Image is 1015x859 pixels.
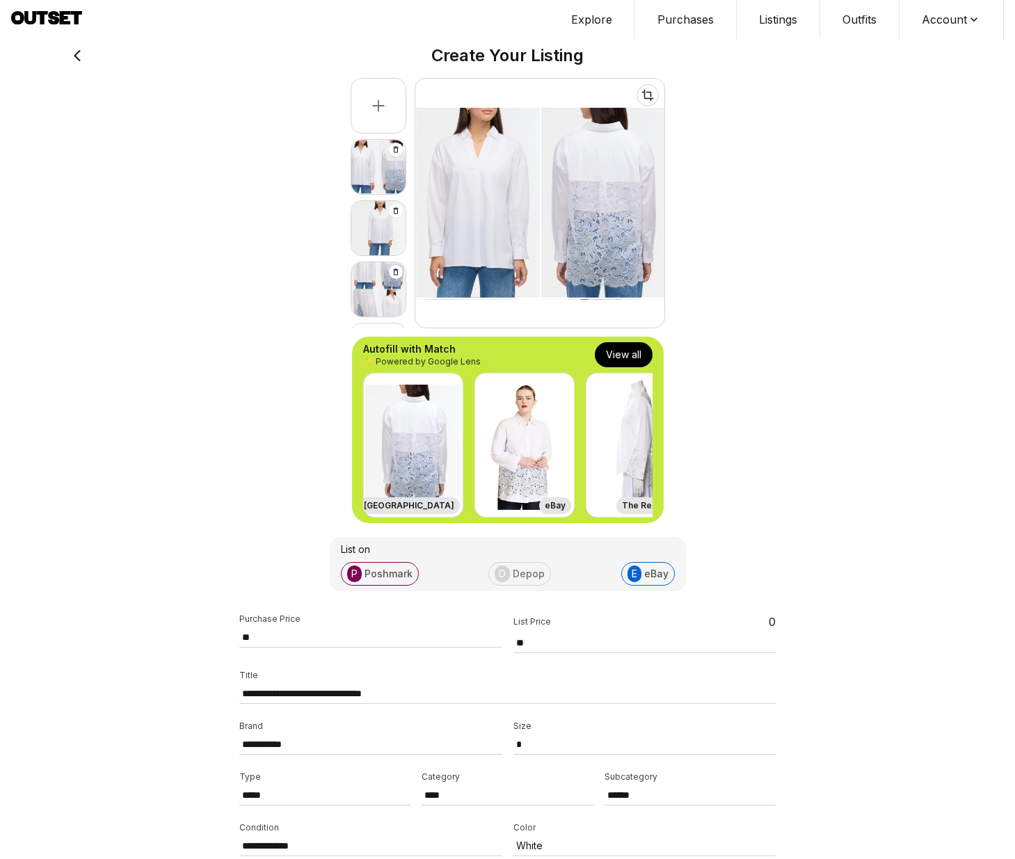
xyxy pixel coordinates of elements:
[495,565,510,582] span: D
[389,204,403,218] button: Delete image
[644,567,669,581] span: eBay
[239,822,502,833] p: Condition
[239,771,410,782] p: Type
[239,613,502,625] p: Purchase Price
[364,500,454,511] h3: [GEOGRAPHIC_DATA]
[595,342,653,367] button: View all
[513,567,545,581] span: Depop
[513,613,776,630] div: 0
[347,565,362,582] span: P
[389,143,403,156] button: Delete image
[415,79,664,328] img: Main Product Image
[239,721,502,732] p: Brand
[622,500,677,511] h3: The RealReal
[516,839,753,853] p: White
[341,543,370,556] span: List on
[513,721,776,732] p: Size
[513,822,776,833] p: Color
[475,374,574,517] img: MARINA RINALDI 🌟 Cotton poplin Blouse PLUS size MR 29_ Usa 20W_ It58_De50_Uk24 | eBay
[364,374,463,517] img: Home | Plaza Las Américas | San Juan, Puerto Rico
[586,374,685,517] img: Saint Laurent 2021 Long Sleeve Button-Up Top - White Tops, Clothing - SNT395735 | The RealReal
[363,356,481,367] div: ✨ Powered by Google Lens
[389,265,403,279] button: Delete image
[605,771,776,782] p: Subcategory
[239,670,775,681] p: Title
[422,771,593,782] p: Category
[90,45,925,67] h2: Create Your Listing
[545,500,566,511] h3: eBay
[628,565,641,582] span: E
[365,567,413,581] span: Poshmark
[363,342,481,356] div: Autofill with Match
[513,616,551,627] p: List Price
